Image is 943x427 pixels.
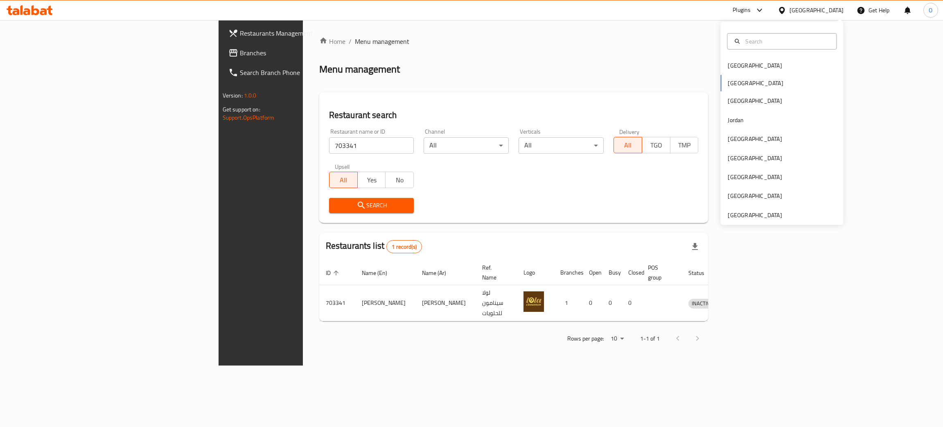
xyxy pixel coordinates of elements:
[223,112,275,123] a: Support.OpsPlatform
[482,263,507,282] span: Ref. Name
[688,268,715,278] span: Status
[567,334,604,344] p: Rows per page:
[329,137,414,154] input: Search for restaurant name or ID..
[476,285,517,321] td: لولا سينامون للحلويات
[223,90,243,101] span: Version:
[554,260,582,285] th: Branches
[329,198,414,213] button: Search
[645,139,667,151] span: TGO
[329,109,699,121] h2: Restaurant search
[642,137,670,153] button: TGO
[728,116,744,125] div: Jordan
[336,200,408,211] span: Search
[582,285,602,321] td: 0
[385,172,414,188] button: No
[670,137,699,153] button: TMP
[389,174,411,186] span: No
[523,291,544,312] img: lola cinnamonc
[319,36,708,46] nav: breadcrumb
[733,5,751,15] div: Plugins
[519,137,604,154] div: All
[728,173,782,182] div: [GEOGRAPHIC_DATA]
[319,260,754,321] table: enhanced table
[422,268,457,278] span: Name (Ar)
[222,63,376,82] a: Search Branch Phone
[240,68,370,77] span: Search Branch Phone
[361,174,383,186] span: Yes
[929,6,932,15] span: O
[674,139,695,151] span: TMP
[619,129,640,134] label: Delivery
[617,139,639,151] span: All
[607,333,627,345] div: Rows per page:
[362,268,398,278] span: Name (En)
[223,104,260,115] span: Get support on:
[622,285,641,321] td: 0
[326,268,341,278] span: ID
[790,6,844,15] div: [GEOGRAPHIC_DATA]
[640,334,660,344] p: 1-1 of 1
[387,243,422,251] span: 1 record(s)
[319,63,400,76] h2: Menu management
[329,172,358,188] button: All
[648,263,672,282] span: POS group
[728,134,782,143] div: [GEOGRAPHIC_DATA]
[222,43,376,63] a: Branches
[386,240,422,253] div: Total records count
[602,285,622,321] td: 0
[728,211,782,220] div: [GEOGRAPHIC_DATA]
[688,299,716,308] span: INACTIVE
[355,285,415,321] td: [PERSON_NAME]
[222,23,376,43] a: Restaurants Management
[333,174,354,186] span: All
[614,137,642,153] button: All
[240,48,370,58] span: Branches
[728,61,782,70] div: [GEOGRAPHIC_DATA]
[685,237,705,257] div: Export file
[424,137,509,154] div: All
[742,37,831,46] input: Search
[728,153,782,162] div: [GEOGRAPHIC_DATA]
[244,90,257,101] span: 1.0.0
[728,191,782,200] div: [GEOGRAPHIC_DATA]
[728,96,782,105] div: [GEOGRAPHIC_DATA]
[355,36,409,46] span: Menu management
[357,172,386,188] button: Yes
[602,260,622,285] th: Busy
[335,164,350,169] label: Upsell
[554,285,582,321] td: 1
[326,240,422,253] h2: Restaurants list
[582,260,602,285] th: Open
[517,260,554,285] th: Logo
[622,260,641,285] th: Closed
[415,285,476,321] td: [PERSON_NAME]
[240,28,370,38] span: Restaurants Management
